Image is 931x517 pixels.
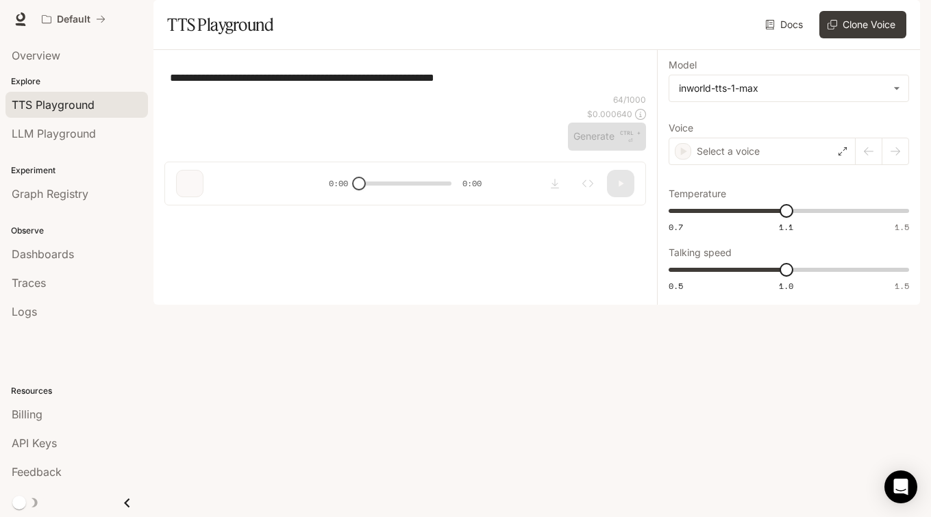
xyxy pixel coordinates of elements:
h1: TTS Playground [167,11,273,38]
div: inworld-tts-1-max [679,81,886,95]
p: $ 0.000640 [587,108,632,120]
p: Talking speed [669,248,732,257]
span: 0.5 [669,280,683,292]
div: Open Intercom Messenger [884,470,917,503]
div: inworld-tts-1-max [669,75,908,101]
p: 64 / 1000 [613,94,646,105]
span: 1.0 [779,280,793,292]
button: Clone Voice [819,11,906,38]
span: 0.7 [669,221,683,233]
p: Voice [669,123,693,133]
p: Temperature [669,189,726,199]
p: Select a voice [697,144,760,158]
p: Default [57,14,90,25]
span: 1.5 [895,280,909,292]
span: 1.5 [895,221,909,233]
a: Docs [762,11,808,38]
button: All workspaces [36,5,112,33]
p: Model [669,60,697,70]
span: 1.1 [779,221,793,233]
